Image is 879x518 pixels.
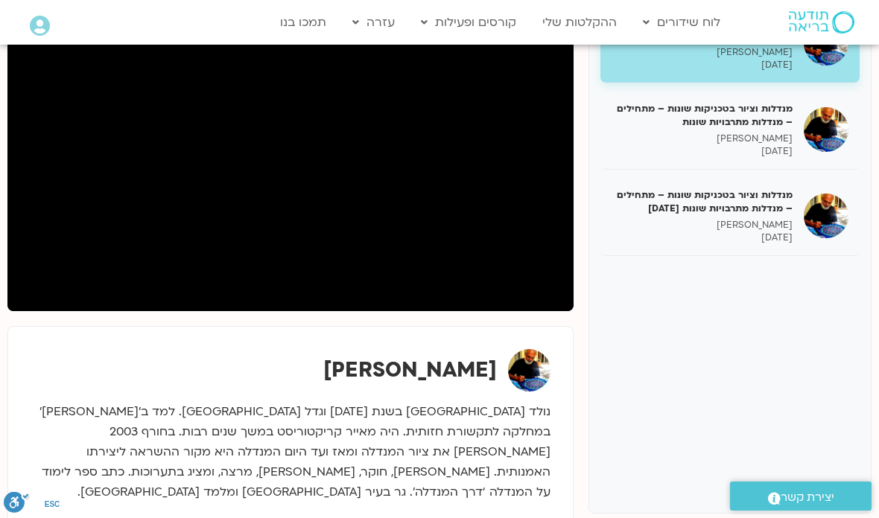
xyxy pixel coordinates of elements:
p: [DATE] [612,59,793,71]
img: מנדלות וציור בטכניקות שונות – מתחילים – מנדלות מתרבויות שונות [804,107,848,152]
a: לוח שידורים [635,8,728,36]
img: איתן קדמי [508,349,550,391]
a: ההקלטות שלי [535,8,624,36]
p: [DATE] [612,145,793,158]
a: קורסים ופעילות [413,8,524,36]
a: תמכו בנו [273,8,334,36]
img: תודעה בריאה [789,11,854,33]
h5: מנדלות וציור בטכניקות שונות – מתחילים – מנדלות מתרבויות שונות [612,102,793,129]
p: [PERSON_NAME] [612,219,793,231]
img: מנדלות וציור בטכניקות שונות – מתחילים – מנדלות מתרבויות שונות 19.8.25 [804,194,848,238]
p: [DATE] [612,231,793,244]
span: יצירת קשר [781,487,834,508]
p: נולד [GEOGRAPHIC_DATA] בשנת [DATE] וגדל [GEOGRAPHIC_DATA]. למד ב’[PERSON_NAME]’ במחלקה לתקשורת חז... [31,402,550,502]
strong: [PERSON_NAME] [323,356,497,384]
a: יצירת קשר [730,482,872,511]
h5: מנדלות וציור בטכניקות שונות – מתחילים – מנדלות מתרבויות שונות [DATE] [612,188,793,215]
p: [PERSON_NAME] [612,132,793,145]
a: עזרה [345,8,402,36]
p: [PERSON_NAME] [612,46,793,59]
